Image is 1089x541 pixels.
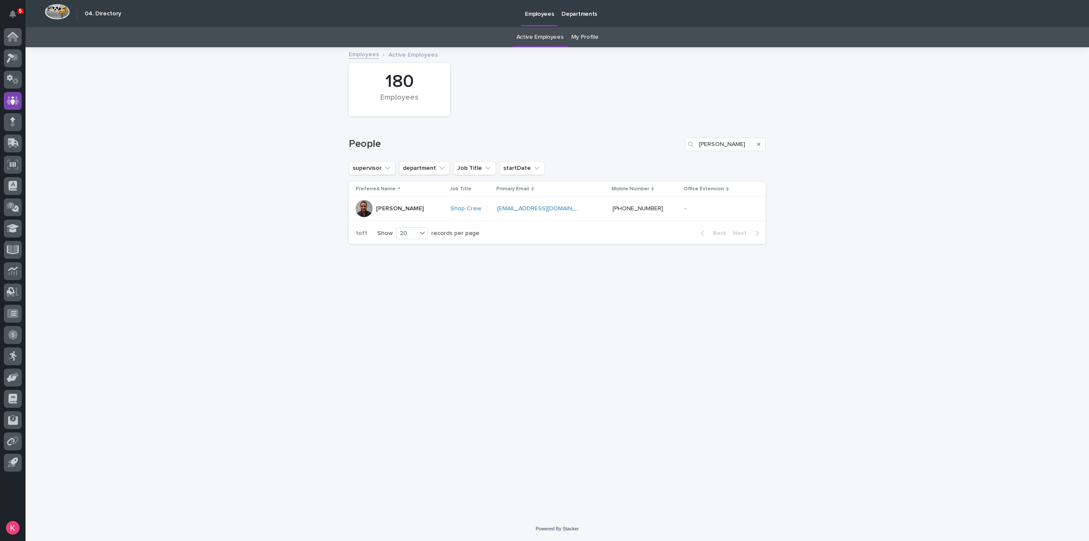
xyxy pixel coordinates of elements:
a: Shop Crew [450,205,481,212]
span: Next [733,230,752,236]
button: users-avatar [4,519,22,537]
a: [PHONE_NUMBER] [613,206,663,212]
p: records per page [431,230,479,237]
p: Office Extension [684,184,724,194]
p: Mobile Number [612,184,649,194]
button: department [399,161,450,175]
button: Next [730,229,766,237]
button: supervisor [349,161,396,175]
h1: People [349,138,681,150]
a: My Profile [571,27,599,47]
div: 180 [363,71,436,92]
p: [PERSON_NAME] [376,205,424,212]
span: Back [708,230,726,236]
p: - [684,203,688,212]
a: Powered By Stacker [536,526,579,531]
a: [EMAIL_ADDRESS][DOMAIN_NAME] [497,206,593,212]
div: 20 [396,229,417,238]
button: startDate [499,161,545,175]
img: Workspace Logo [45,4,70,20]
button: Back [694,229,730,237]
p: Primary Email [496,184,529,194]
p: 5 [19,8,22,14]
tr: [PERSON_NAME]Shop Crew [EMAIL_ADDRESS][DOMAIN_NAME] [PHONE_NUMBER]-- [349,197,766,221]
button: Notifications [4,5,22,23]
a: Employees [349,49,379,59]
p: Active Employees [388,49,438,59]
div: Notifications5 [11,10,22,24]
p: 1 of 1 [349,223,374,244]
input: Search [685,137,766,151]
div: Employees [363,93,436,111]
button: Job Title [453,161,496,175]
a: Active Employees [516,27,564,47]
p: Preferred Name [356,184,396,194]
p: Job Title [450,184,471,194]
p: Show [377,230,393,237]
h2: 04. Directory [85,10,121,17]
